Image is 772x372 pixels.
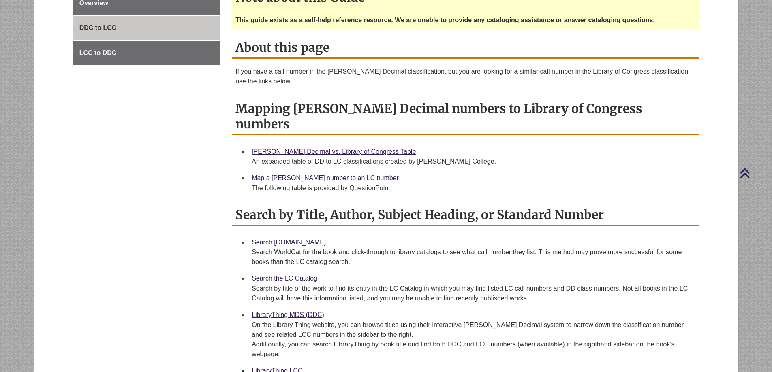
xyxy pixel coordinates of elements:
div: On the Library Thing website, you can browse titles using their interactive [PERSON_NAME] Decimal... [252,320,693,359]
span: DDC to LCC [79,24,117,31]
div: Search WorldCat for the book and click-through to library catalogs to see what call number they l... [252,247,693,267]
h2: Mapping [PERSON_NAME] Decimal numbers to Library of Congress numbers [232,98,699,135]
a: DDC to LCC [73,16,220,40]
div: Search by title of the work to find its entry in the LC Catalog in which you may find listed LC c... [252,284,693,303]
span: LCC to DDC [79,49,117,56]
a: Map a [PERSON_NAME] number to an LC number [252,174,399,181]
strong: This guide exists as a self-help reference resource. We are unable to provide any cataloging assi... [235,17,655,23]
p: If you have a call number in the [PERSON_NAME] Decimal classification, but you are looking for a ... [235,67,696,86]
a: [PERSON_NAME] Decimal vs. Library of Congress Table [252,148,416,155]
h2: About this page [232,37,699,59]
div: The following table is provided by QuestionPoint. [252,183,693,193]
div: An expanded table of DD to LC classifications created by [PERSON_NAME] College. [252,157,693,166]
a: LCC to DDC [73,41,220,65]
a: LibraryThing MDS (DDC) [252,311,324,318]
a: Search the LC Catalog [252,275,317,282]
a: Search [DOMAIN_NAME] [252,239,326,246]
h2: Search by Title, Author, Subject Heading, or Standard Number [232,204,699,226]
a: Back to Top [740,168,770,179]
